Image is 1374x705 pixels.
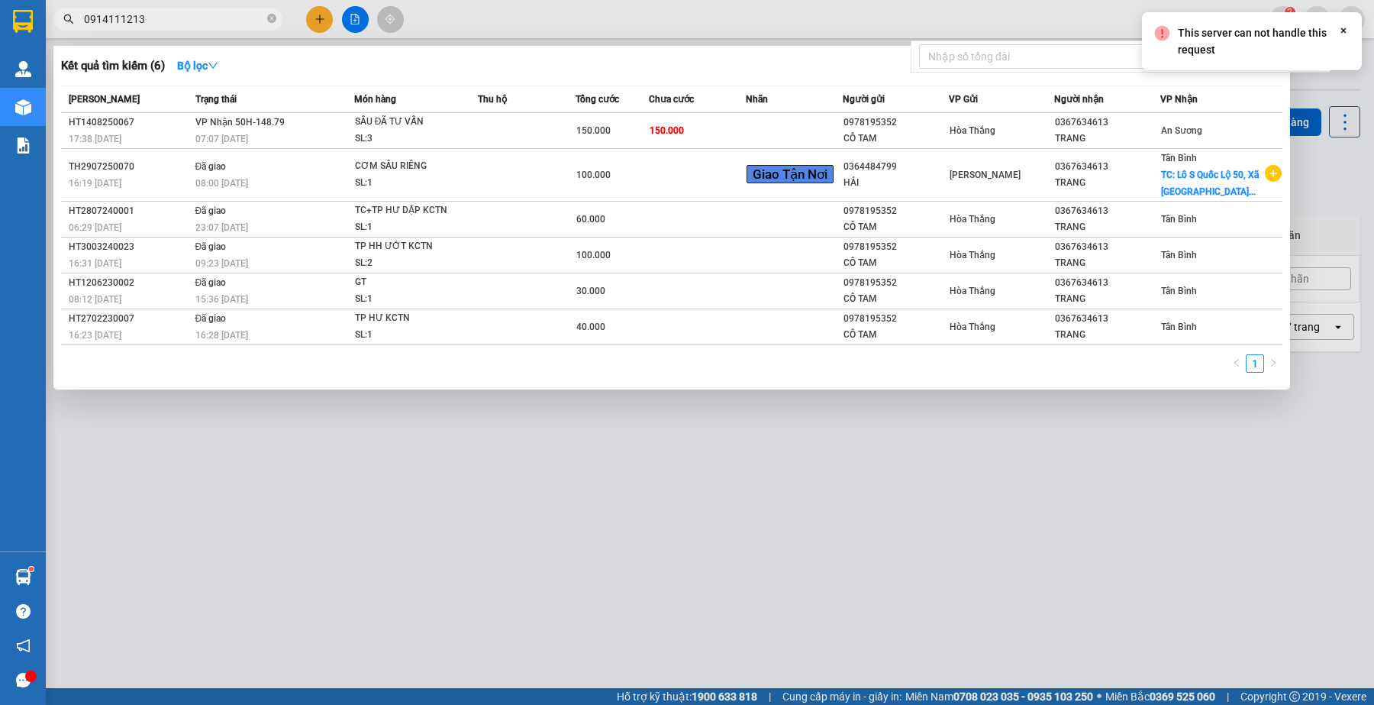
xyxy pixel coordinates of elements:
[576,250,611,260] span: 100.000
[843,94,885,105] span: Người gửi
[1055,311,1160,327] div: 0367634613
[195,330,248,341] span: 16:28 [DATE]
[355,158,469,175] div: CƠM SẦU RIÊNG
[355,131,469,147] div: SL: 3
[843,311,948,327] div: 0978195352
[1055,175,1160,191] div: TRANG
[69,134,121,144] span: 17:38 [DATE]
[1227,354,1246,373] button: left
[1269,358,1278,367] span: right
[15,137,31,154] img: solution-icon
[950,214,995,225] span: Hòa Thắng
[69,178,121,189] span: 16:19 [DATE]
[195,241,227,252] span: Đã giao
[355,310,469,327] div: TP HƯ KCTN
[16,639,31,653] span: notification
[478,94,507,105] span: Thu hộ
[1161,170,1259,197] span: TC: Lô S Quốc Lộ 50, Xã [GEOGRAPHIC_DATA]...
[1055,275,1160,291] div: 0367634613
[195,178,248,189] span: 08:00 [DATE]
[1055,219,1160,235] div: TRANG
[195,117,285,128] span: VP Nhận 50H-148.79
[1161,322,1197,332] span: Tân Bình
[1055,255,1160,271] div: TRANG
[355,291,469,308] div: SL: 1
[1247,355,1263,372] a: 1
[195,294,248,305] span: 15:36 [DATE]
[1246,354,1264,373] li: 1
[576,214,605,225] span: 60.000
[1264,354,1282,373] button: right
[843,115,948,131] div: 0978195352
[1055,203,1160,219] div: 0367634613
[949,94,978,105] span: VP Gửi
[1227,354,1246,373] li: Previous Page
[29,567,34,571] sup: 1
[1160,94,1198,105] span: VP Nhận
[1337,24,1350,37] svg: Close
[1055,327,1160,343] div: TRANG
[746,94,768,105] span: Nhãn
[63,14,74,24] span: search
[355,327,469,344] div: SL: 1
[355,238,469,255] div: TP HH ƯỚT KCTN
[1161,153,1197,163] span: Tân Bình
[69,94,140,105] span: [PERSON_NAME]
[69,294,121,305] span: 08:12 [DATE]
[843,175,948,191] div: HẢI
[1055,115,1160,131] div: 0367634613
[177,60,218,72] strong: Bộ lọc
[15,61,31,77] img: warehouse-icon
[165,53,231,78] button: Bộ lọcdown
[195,313,227,324] span: Đã giao
[576,125,611,136] span: 150.000
[195,205,227,216] span: Đã giao
[69,311,191,327] div: HT2702230007
[69,239,191,255] div: HT3003240023
[69,115,191,131] div: HT1408250067
[1055,239,1160,255] div: 0367634613
[84,11,264,27] input: Tìm tên, số ĐT hoặc mã đơn
[69,275,191,291] div: HT1206230002
[843,327,948,343] div: CÔ TAM
[843,275,948,291] div: 0978195352
[354,94,396,105] span: Món hàng
[195,94,237,105] span: Trạng thái
[1161,214,1197,225] span: Tân Bình
[69,159,191,175] div: TH2907250070
[1161,125,1202,136] span: An Sương
[13,10,33,33] img: logo-vxr
[576,94,619,105] span: Tổng cước
[950,250,995,260] span: Hòa Thắng
[843,239,948,255] div: 0978195352
[576,286,605,296] span: 30.000
[950,286,995,296] span: Hòa Thắng
[16,604,31,619] span: question-circle
[69,258,121,269] span: 16:31 [DATE]
[15,569,31,585] img: warehouse-icon
[1178,24,1337,58] div: This server can not handle this request
[1161,286,1197,296] span: Tân Bình
[355,202,469,219] div: TC+TP HƯ DẬP KCTN
[69,203,191,219] div: HT2807240001
[267,12,276,27] span: close-circle
[355,274,469,291] div: GT
[843,159,948,175] div: 0364484799
[1055,131,1160,147] div: TRANG
[355,219,469,236] div: SL: 1
[69,330,121,341] span: 16:23 [DATE]
[16,673,31,687] span: message
[69,222,121,233] span: 06:29 [DATE]
[195,258,248,269] span: 09:23 [DATE]
[1265,165,1282,182] span: plus-circle
[950,322,995,332] span: Hòa Thắng
[919,44,1186,69] input: Nhập số tổng đài
[267,14,276,23] span: close-circle
[195,222,248,233] span: 23:07 [DATE]
[15,99,31,115] img: warehouse-icon
[649,94,694,105] span: Chưa cước
[355,175,469,192] div: SL: 1
[650,125,684,136] span: 150.000
[195,161,227,172] span: Đã giao
[1161,250,1197,260] span: Tân Bình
